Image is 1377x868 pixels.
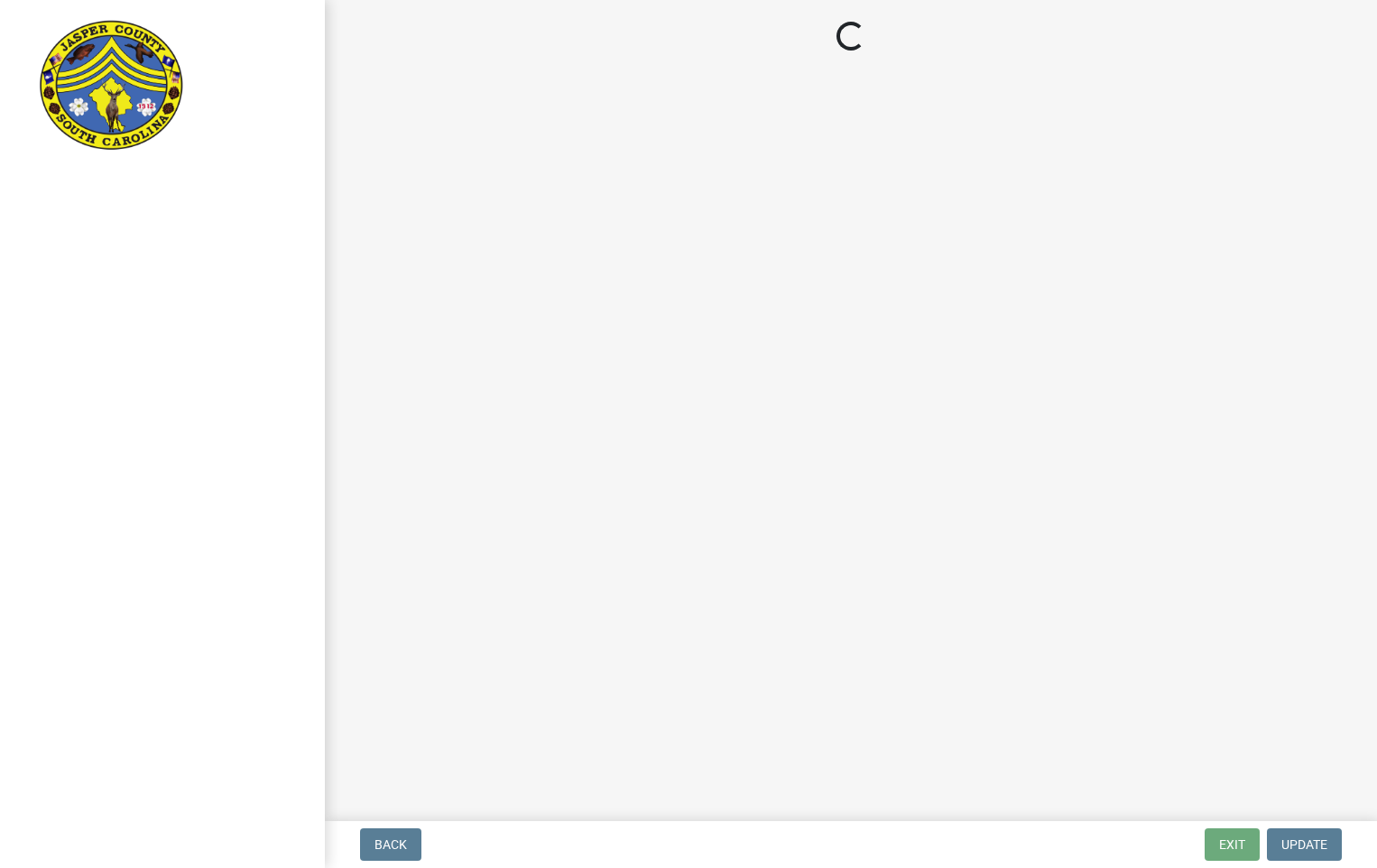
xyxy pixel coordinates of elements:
[1205,828,1260,861] button: Exit
[1281,837,1327,852] span: Update
[36,19,187,154] img: Jasper County, South Carolina
[1267,828,1342,861] button: Update
[360,828,421,861] button: Back
[374,837,407,852] span: Back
